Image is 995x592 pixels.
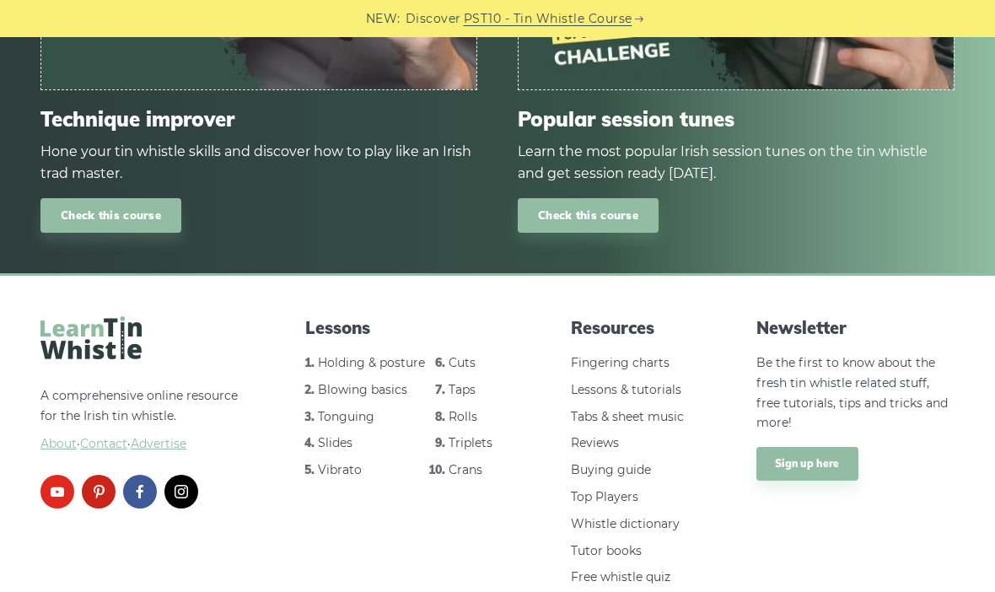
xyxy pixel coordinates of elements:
[518,107,955,132] span: Popular session tunes
[164,475,198,509] a: instagram
[82,475,116,509] a: pinterest
[80,436,186,451] a: Contact·Advertise
[406,9,461,29] span: Discover
[518,198,659,233] a: Check this course
[449,409,477,424] a: Rolls
[571,462,651,477] a: Buying guide
[40,107,477,132] span: Technique improver
[318,382,407,397] a: Blowing basics
[571,409,684,424] a: Tabs & sheet music
[756,353,955,433] p: Be the first to know about the fresh tin whistle related stuff, free tutorials, tips and tricks a...
[571,489,638,504] a: Top Players
[571,569,670,584] a: Free whistle quiz
[449,382,476,397] a: Taps
[123,475,157,509] a: facebook
[756,316,955,340] span: Newsletter
[318,435,352,450] a: Slides
[40,316,142,359] img: LearnTinWhistle.com
[449,462,482,477] a: Crans
[40,436,77,451] a: About
[40,141,477,185] div: Hone your tin whistle skills and discover how to play like an Irish trad master.
[305,316,503,340] span: Lessons
[571,435,619,450] a: Reviews
[449,435,492,450] a: Triplets
[40,198,181,233] a: Check this course
[40,386,239,455] p: A comprehensive online resource for the Irish tin whistle.
[40,434,239,455] span: ·
[131,436,186,451] span: Advertise
[571,355,670,370] a: Fingering charts
[449,355,476,370] a: Cuts
[318,409,374,424] a: Tonguing
[571,516,680,531] a: Whistle dictionary
[518,141,955,185] div: Learn the most popular Irish session tunes on the tin whistle and get session ready [DATE].
[571,382,681,397] a: Lessons & tutorials
[80,436,127,451] span: Contact
[40,475,74,509] a: youtube
[318,462,362,477] a: Vibrato
[571,316,690,340] span: Resources
[318,355,425,370] a: Holding & posture
[464,9,632,29] a: PST10 - Tin Whistle Course
[366,9,401,29] span: NEW:
[571,543,642,558] a: Tutor books
[756,447,858,481] a: Sign up here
